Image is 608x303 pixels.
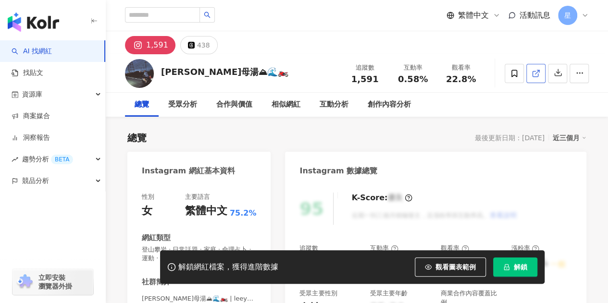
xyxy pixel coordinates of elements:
div: 1,591 [146,38,168,52]
div: 漲粉率 [511,244,539,253]
img: KOL Avatar [125,59,154,88]
div: 近三個月 [553,132,586,144]
span: 0.58% [398,74,428,84]
a: 洞察報告 [12,133,50,143]
div: 觀看率 [443,63,479,73]
div: 女 [142,204,152,218]
button: 觀看圖表範例 [415,257,486,277]
div: 受眾分析 [168,99,197,110]
div: 最後更新日期：[DATE] [475,134,545,142]
div: [PERSON_NAME]母湯⛰🌊🏍️ [161,66,288,78]
div: BETA [51,155,73,164]
div: 主要語言 [185,193,210,201]
div: 總覽 [127,131,147,145]
div: 總覽 [135,99,149,110]
span: lock [503,264,510,270]
button: 解鎖 [493,257,537,277]
span: 趨勢分析 [22,148,73,170]
div: 性別 [142,193,154,201]
a: 商案媒合 [12,111,50,121]
div: 追蹤數 [347,63,383,73]
span: 活動訊息 [520,11,550,20]
div: 互動率 [395,63,431,73]
div: 創作內容分析 [368,99,411,110]
a: searchAI 找網紅 [12,47,52,56]
div: 互動分析 [320,99,348,110]
img: chrome extension [15,274,34,290]
div: 解鎖網紅檔案，獲得進階數據 [178,262,278,272]
div: 繁體中文 [185,204,227,218]
span: 1,591 [351,74,379,84]
a: chrome extension立即安裝 瀏覽器外掛 [12,269,93,295]
div: K-Score : [351,193,412,203]
div: 互動率 [370,244,398,253]
a: 找貼文 [12,68,43,78]
span: 立即安裝 瀏覽器外掛 [38,273,72,291]
span: 觀看圖表範例 [435,263,476,271]
span: 資源庫 [22,84,42,105]
span: 22.8% [446,74,476,84]
div: 受眾主要年齡 [370,289,408,298]
span: [PERSON_NAME]母湯⛰🌊🏍️ | leeyuting0821 [142,294,256,303]
div: Instagram 網紅基本資料 [142,166,235,176]
span: 繁體中文 [458,10,489,21]
span: 登山攀岩 · 日常話題 · 家庭 · 命理占卜 · 運動 · 旅遊 [142,245,256,263]
div: 相似網紅 [272,99,300,110]
button: 438 [180,36,218,54]
img: logo [8,12,59,32]
div: 觀看率 [441,244,469,253]
span: 75.2% [230,208,257,218]
div: 追蹤數 [299,244,318,253]
span: 競品分析 [22,170,49,192]
span: 解鎖 [514,263,527,271]
button: 1,591 [125,36,175,54]
div: Instagram 數據總覽 [299,166,377,176]
span: search [204,12,211,18]
span: 星 [564,10,571,21]
div: 受眾主要性別 [299,289,337,298]
div: 網紅類型 [142,233,171,243]
div: 合作與價值 [216,99,252,110]
span: rise [12,156,18,163]
div: 438 [197,38,210,52]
